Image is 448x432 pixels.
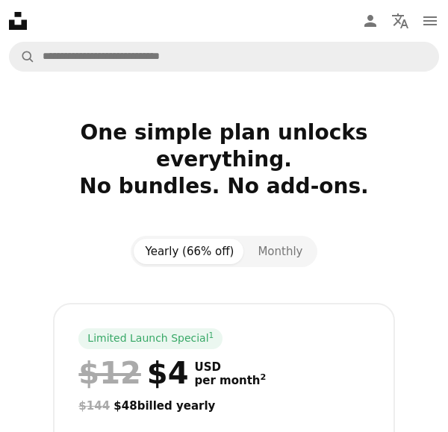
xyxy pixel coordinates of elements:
a: 2 [258,374,270,387]
button: Search Unsplash [10,43,35,71]
span: $12 [78,355,141,391]
a: Log in / Sign up [355,6,385,36]
div: $48 billed yearly [78,397,369,415]
button: Yearly (66% off) [134,239,246,264]
h2: One simple plan unlocks everything. No bundles. No add-ons. [9,119,439,224]
a: Home — Unsplash [9,12,27,30]
form: Find visuals sitewide [9,42,439,72]
button: Monthly [246,239,314,264]
span: USD [195,360,267,374]
sup: 2 [261,372,267,382]
span: $144 [78,399,110,413]
a: 1 [206,331,217,346]
button: Menu [415,6,445,36]
button: Language [385,6,415,36]
span: per month [195,374,267,387]
sup: 1 [209,331,214,339]
div: $4 [78,355,188,391]
div: Limited Launch Special [78,328,223,349]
